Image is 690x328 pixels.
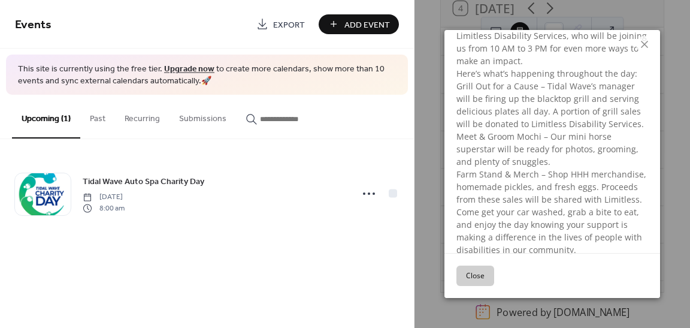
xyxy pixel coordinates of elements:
[170,95,236,137] button: Submissions
[273,19,305,31] span: Export
[164,61,214,77] a: Upgrade now
[344,19,390,31] span: Add Event
[80,95,115,137] button: Past
[83,192,125,203] span: [DATE]
[83,176,204,188] span: Tidal Wave Auto Spa Charity Day
[15,13,52,37] span: Events
[115,95,170,137] button: Recurring
[83,203,125,213] span: 8:00 am
[456,266,494,286] button: Close
[319,14,399,34] button: Add Event
[247,14,314,34] a: Export
[12,95,80,139] button: Upcoming (1)
[18,64,396,87] span: This site is currently using the free tier. to create more calendars, show more than 10 events an...
[83,174,204,188] a: Tidal Wave Auto Spa Charity Day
